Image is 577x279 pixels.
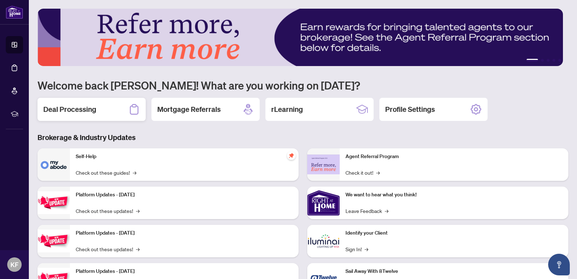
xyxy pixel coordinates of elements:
[287,151,296,160] span: pushpin
[376,169,380,176] span: →
[76,153,293,161] p: Self-Help
[345,153,563,161] p: Agent Referral Program
[76,245,140,253] a: Check out these updates!→
[133,169,136,176] span: →
[345,245,368,253] a: Sign In!→
[307,154,340,174] img: Agent Referral Program
[10,260,18,270] span: KF
[157,104,221,114] h2: Mortgage Referrals
[345,207,388,215] a: Leave Feedback→
[76,229,293,237] p: Platform Updates - [DATE]
[541,59,544,62] button: 2
[345,169,380,176] a: Check it out!→
[38,132,568,143] h3: Brokerage & Industry Updates
[38,191,70,214] img: Platform Updates - July 21, 2025
[552,59,555,62] button: 4
[547,59,550,62] button: 3
[38,230,70,252] img: Platform Updates - July 8, 2025
[76,191,293,199] p: Platform Updates - [DATE]
[558,59,561,62] button: 5
[527,59,538,62] button: 1
[385,207,388,215] span: →
[385,104,435,114] h2: Profile Settings
[136,207,140,215] span: →
[6,5,23,19] img: logo
[38,148,70,181] img: Self-Help
[76,169,136,176] a: Check out these guides!→
[43,104,96,114] h2: Deal Processing
[307,187,340,219] img: We want to hear what you think!
[345,267,563,275] p: Sail Away With 8Twelve
[345,191,563,199] p: We want to hear what you think!
[38,78,568,92] h1: Welcome back [PERSON_NAME]! What are you working on [DATE]?
[136,245,140,253] span: →
[548,254,570,275] button: Open asap
[38,9,563,66] img: Slide 0
[307,225,340,257] img: Identify your Client
[345,229,563,237] p: Identify your Client
[365,245,368,253] span: →
[76,267,293,275] p: Platform Updates - [DATE]
[271,104,303,114] h2: rLearning
[76,207,140,215] a: Check out these updates!→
